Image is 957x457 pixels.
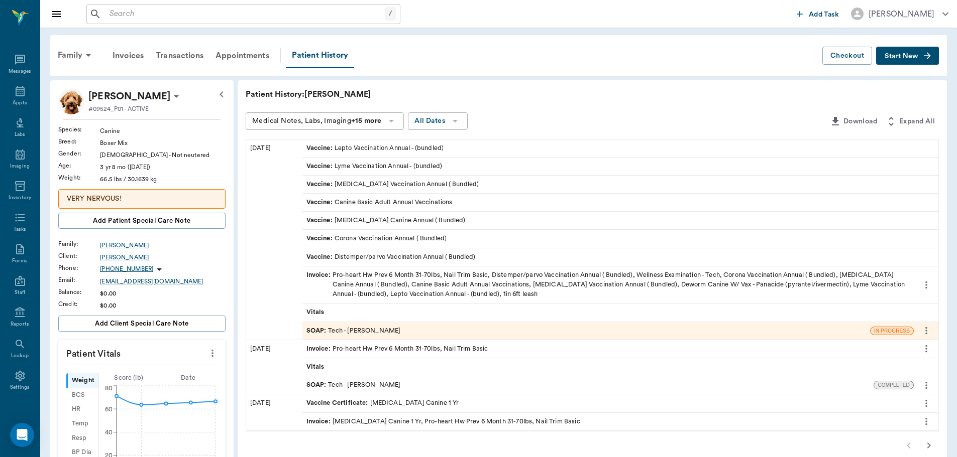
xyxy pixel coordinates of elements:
[385,7,396,21] div: /
[918,322,934,339] button: more
[88,88,170,104] p: [PERSON_NAME]
[306,326,329,336] span: SOAP :
[9,194,31,202] div: Inventory
[306,234,447,243] div: Corona Vaccination Annual ( Bundled)
[58,275,100,284] div: Email :
[306,180,479,189] div: [MEDICAL_DATA] Vaccination Annual ( Bundled)
[822,47,872,65] button: Checkout
[825,112,881,131] button: Download
[58,251,100,260] div: Client :
[58,137,100,146] div: Breed :
[158,373,218,383] div: Date
[100,289,226,298] div: $0.00
[67,194,217,204] p: VERY NERVOUS!
[306,362,327,372] span: Vitals
[306,198,453,207] div: Canine Basic Adult Annual Vaccinations
[150,44,209,68] a: Transactions
[306,417,333,426] span: Invoice :
[58,316,226,332] button: Add client Special Care Note
[12,257,27,265] div: Forms
[306,270,333,299] span: Invoice :
[105,7,385,21] input: Search
[93,215,190,226] span: Add patient Special Care Note
[918,377,934,394] button: more
[10,423,34,447] div: Open Intercom Messenger
[100,253,226,262] a: [PERSON_NAME]
[351,117,381,124] b: +15 more
[306,398,459,408] div: [MEDICAL_DATA] Canine 1 Yr
[306,417,580,426] div: [MEDICAL_DATA] Canine 1 Yr, Pro-heart Hw Prev 6 Month 31-70lbs, Nail Trim Basic
[306,252,476,262] div: Distemper/parvo Vaccination Annual ( Bundled)
[306,162,442,171] div: Lyme Vaccination Annual - (bundled)
[918,413,934,430] button: more
[58,239,100,248] div: Family :
[306,344,488,354] div: Pro-heart Hw Prev 6 Month 31-70lbs, Nail Trim Basic
[209,44,275,68] a: Appointments
[306,234,335,243] span: Vaccine :
[58,299,100,309] div: Credit :
[14,226,26,233] div: Tasks
[286,43,354,68] a: Patient History
[306,380,401,390] div: Tech - [PERSON_NAME]
[10,163,30,170] div: Imaging
[100,277,226,286] a: [EMAIL_ADDRESS][DOMAIN_NAME]
[66,388,98,402] div: BCS
[918,395,934,412] button: more
[105,429,113,435] tspan: 40
[100,138,226,147] div: Boxer Mix
[100,126,226,135] div: Canine
[52,43,100,67] div: Family
[105,385,113,391] tspan: 80
[252,115,381,127] div: Medical Notes, Labs, Imaging
[843,5,956,23] button: [PERSON_NAME]
[10,384,30,391] div: Settings
[306,308,327,317] span: Vitals
[246,139,302,340] div: [DATE]
[871,327,913,335] span: IN PROGRESS
[881,112,939,131] button: Expand All
[15,289,25,296] div: Staff
[306,380,329,390] span: SOAP :
[58,125,100,134] div: Species :
[11,352,29,360] div: Lookup
[58,149,100,158] div: Gender :
[95,318,189,329] span: Add client Special Care Note
[100,265,153,273] p: [PHONE_NUMBER]
[306,270,910,299] div: Pro-heart Hw Prev 6 Month 31-70lbs, Nail Trim Basic, Distemper/parvo Vaccination Annual ( Bundled...
[408,112,468,130] button: All Dates
[58,213,226,229] button: Add patient Special Care Note
[88,88,170,104] div: Ferris Holt
[306,216,335,225] span: Vaccine :
[58,287,100,296] div: Balance :
[246,340,302,394] div: [DATE]
[107,44,150,68] a: Invoices
[105,406,113,412] tspan: 60
[246,394,302,430] div: [DATE]
[306,326,401,336] div: Tech - [PERSON_NAME]
[306,180,335,189] span: Vaccine :
[100,301,226,310] div: $0.00
[100,150,226,160] div: [DEMOGRAPHIC_DATA] - Not neutered
[918,276,934,293] button: more
[874,381,913,389] span: COMPLETED
[88,104,149,113] p: #09524_P01 - ACTIVE
[876,47,939,65] button: Start New
[306,143,444,153] div: Lepto Vaccination Annual - (bundled)
[13,99,27,107] div: Appts
[306,344,333,354] span: Invoice :
[100,163,226,172] div: 3 yr 8 mo ([DATE])
[11,321,29,328] div: Reports
[58,173,100,182] div: Weight :
[306,198,335,207] span: Vaccine :
[306,252,335,262] span: Vaccine :
[9,68,32,75] div: Messages
[46,4,66,24] button: Close drawer
[66,416,98,431] div: Temp
[246,88,547,100] p: Patient History: [PERSON_NAME]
